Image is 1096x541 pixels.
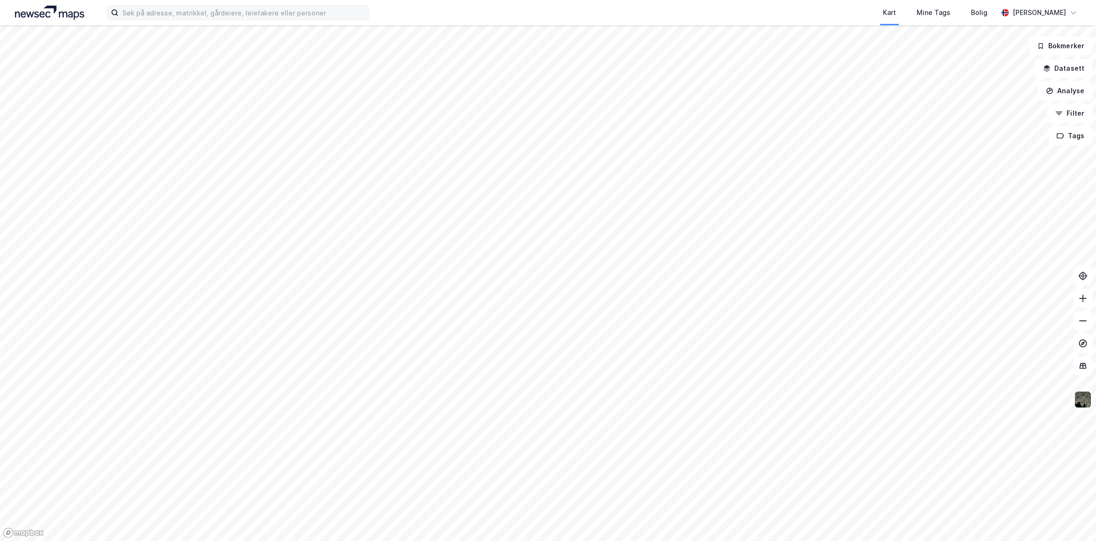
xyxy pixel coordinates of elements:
button: Tags [1049,126,1092,145]
img: 9k= [1074,391,1092,408]
input: Søk på adresse, matrikkel, gårdeiere, leietakere eller personer [118,6,369,20]
img: logo.a4113a55bc3d86da70a041830d287a7e.svg [15,6,84,20]
button: Filter [1047,104,1092,123]
button: Bokmerker [1029,37,1092,55]
button: Datasett [1035,59,1092,78]
iframe: Chat Widget [1049,496,1096,541]
div: Kontrollprogram for chat [1049,496,1096,541]
a: Mapbox homepage [3,527,44,538]
div: [PERSON_NAME] [1013,7,1066,18]
button: Analyse [1038,82,1092,100]
div: Mine Tags [917,7,950,18]
div: Bolig [971,7,987,18]
div: Kart [883,7,896,18]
